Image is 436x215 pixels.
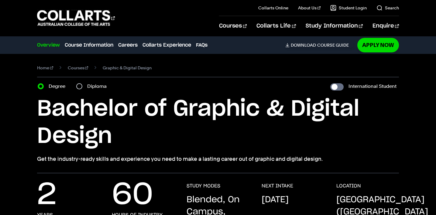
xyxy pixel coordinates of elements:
a: Courses [68,64,88,72]
a: Courses [219,16,247,36]
h3: STUDY MODES [187,183,220,189]
a: Careers [118,41,138,49]
h1: Bachelor of Graphic & Digital Design [37,95,399,150]
div: Go to homepage [37,9,115,27]
p: [DATE] [262,194,289,206]
a: Student Login [330,5,367,11]
a: Study Information [306,16,363,36]
a: Collarts Experience [142,41,191,49]
a: Collarts Online [258,5,288,11]
a: About Us [298,5,321,11]
a: Apply Now [357,38,399,52]
a: Course Information [65,41,113,49]
a: Home [37,64,53,72]
h3: LOCATION [336,183,361,189]
label: Diploma [87,82,110,91]
span: Download [291,42,316,48]
a: Enquire [372,16,399,36]
label: International Student [348,82,397,91]
p: 60 [112,183,153,207]
a: Overview [37,41,60,49]
label: Degree [49,82,69,91]
a: DownloadCourse Guide [285,42,354,48]
a: Search [376,5,399,11]
p: 2 [37,183,57,207]
a: FAQs [196,41,208,49]
a: Collarts Life [256,16,296,36]
p: Get the industry-ready skills and experience you need to make a lasting career out of graphic and... [37,155,399,163]
span: Graphic & Digital Design [103,64,152,72]
h3: NEXT INTAKE [262,183,293,189]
